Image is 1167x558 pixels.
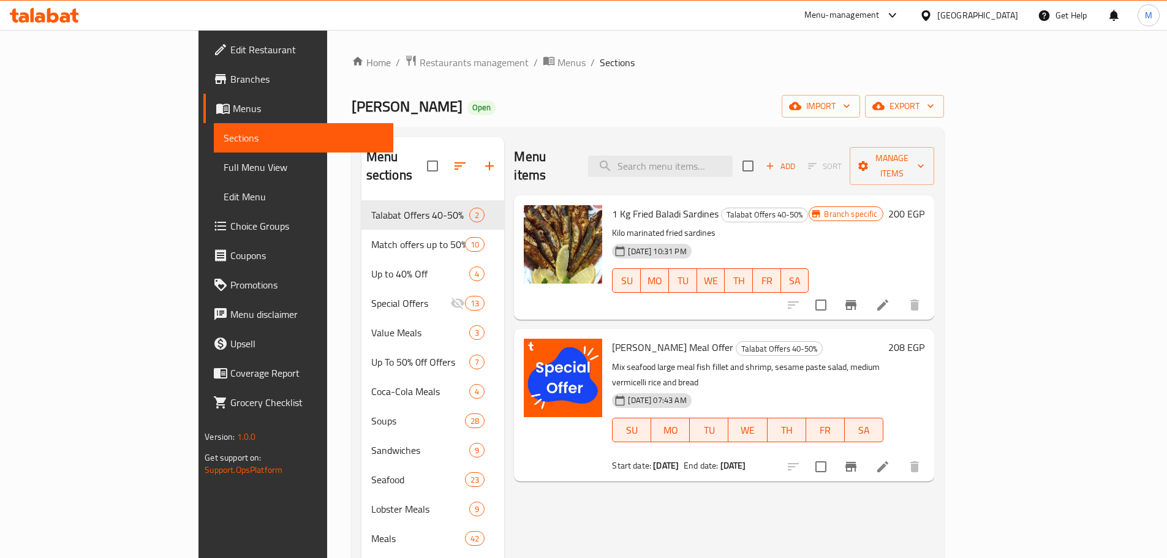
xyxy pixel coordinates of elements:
[214,123,393,153] a: Sections
[203,270,393,300] a: Promotions
[203,300,393,329] a: Menu disclaimer
[466,474,484,486] span: 23
[612,360,883,390] p: Mix seafood large meal fish fillet and shrimp, sesame paste salad, medium vermicelli rice and bread
[237,429,256,445] span: 1.0.0
[469,208,485,222] div: items
[361,377,505,406] div: Coca-Cola Meals4
[469,502,485,516] div: items
[203,388,393,417] a: Grocery Checklist
[371,237,465,252] span: Match offers up to 50%
[230,307,383,322] span: Menu disclaimer
[612,458,651,473] span: Start date:
[371,443,470,458] span: Sandwiches
[758,272,776,290] span: FR
[224,130,383,145] span: Sections
[702,272,720,290] span: WE
[900,452,929,481] button: delete
[230,72,383,86] span: Branches
[366,148,428,184] h2: Menu sections
[470,445,484,456] span: 9
[888,205,924,222] h6: 200 EGP
[371,325,470,340] span: Value Meals
[786,272,804,290] span: SA
[524,339,602,417] img: Al Fardous Meal Offer
[371,384,470,399] div: Coca-Cola Meals
[845,418,883,442] button: SA
[669,268,697,293] button: TU
[465,472,485,487] div: items
[646,272,664,290] span: MO
[224,160,383,175] span: Full Menu View
[782,95,860,118] button: import
[230,42,383,57] span: Edit Restaurant
[761,157,800,176] span: Add item
[591,55,595,70] li: /
[465,237,485,252] div: items
[371,413,465,428] span: Soups
[371,472,465,487] span: Seafood
[214,153,393,182] a: Full Menu View
[203,94,393,123] a: Menus
[514,148,573,184] h2: Menu items
[465,531,485,546] div: items
[850,421,878,439] span: SA
[781,268,809,293] button: SA
[203,211,393,241] a: Choice Groups
[371,296,450,311] span: Special Offers
[467,102,496,113] span: Open
[772,421,801,439] span: TH
[361,347,505,377] div: Up To 50% 0ff Offers7
[203,241,393,270] a: Coupons
[524,205,602,284] img: 1 Kg Fried Baladi Sardines
[470,356,484,368] span: 7
[361,435,505,465] div: Sandwiches9
[806,418,845,442] button: FR
[470,327,484,339] span: 3
[230,366,383,380] span: Coverage Report
[543,55,586,70] a: Menus
[753,268,781,293] button: FR
[230,395,383,410] span: Grocery Checklist
[730,272,748,290] span: TH
[653,458,679,473] b: [DATE]
[865,95,944,118] button: export
[725,268,753,293] button: TH
[733,421,762,439] span: WE
[808,292,834,318] span: Select to update
[203,35,393,64] a: Edit Restaurant
[352,92,463,120] span: [PERSON_NAME]
[697,268,725,293] button: WE
[361,524,505,553] div: Meals42
[808,454,834,480] span: Select to update
[728,418,767,442] button: WE
[371,266,470,281] span: Up to 40% Off
[361,406,505,435] div: Soups28
[371,502,470,516] span: Lobster Meals
[230,248,383,263] span: Coupons
[695,421,723,439] span: TU
[205,429,235,445] span: Version:
[371,208,470,222] span: Talabat Offers 40-50%
[875,459,890,474] a: Edit menu item
[466,533,484,545] span: 42
[600,55,635,70] span: Sections
[230,336,383,351] span: Upsell
[361,494,505,524] div: Lobster Meals9
[684,458,718,473] span: End date:
[764,159,797,173] span: Add
[470,209,484,221] span: 2
[888,339,924,356] h6: 208 EGP
[420,153,445,179] span: Select all sections
[859,151,924,181] span: Manage items
[875,298,890,312] a: Edit menu item
[722,208,807,222] span: Talabat Offers 40-50%
[371,531,465,546] span: Meals
[205,462,282,478] a: Support.OpsPlatform
[617,272,636,290] span: SU
[804,8,880,23] div: Menu-management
